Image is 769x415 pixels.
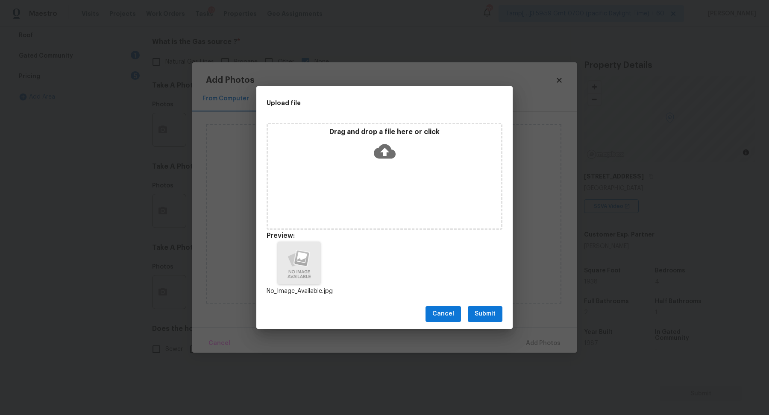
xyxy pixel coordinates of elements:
h2: Upload file [267,98,464,108]
span: Submit [475,309,496,319]
img: Z [278,242,320,284]
p: Drag and drop a file here or click [268,128,501,137]
p: No_Image_Available.jpg [267,287,332,296]
button: Cancel [426,306,461,322]
button: Submit [468,306,502,322]
span: Cancel [432,309,454,319]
